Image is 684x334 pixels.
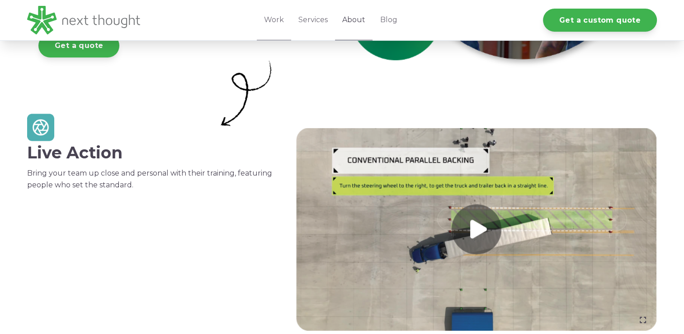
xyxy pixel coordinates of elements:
[27,6,140,34] img: LG - NextThought Logo
[27,143,280,162] h2: Live Action
[543,9,657,32] a: Get a custom quote
[212,58,280,128] img: Artboard 3-1
[27,114,54,141] img: Artboard 5
[27,169,272,189] span: Bring your team up close and personal with their training, featuring people who set the standard.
